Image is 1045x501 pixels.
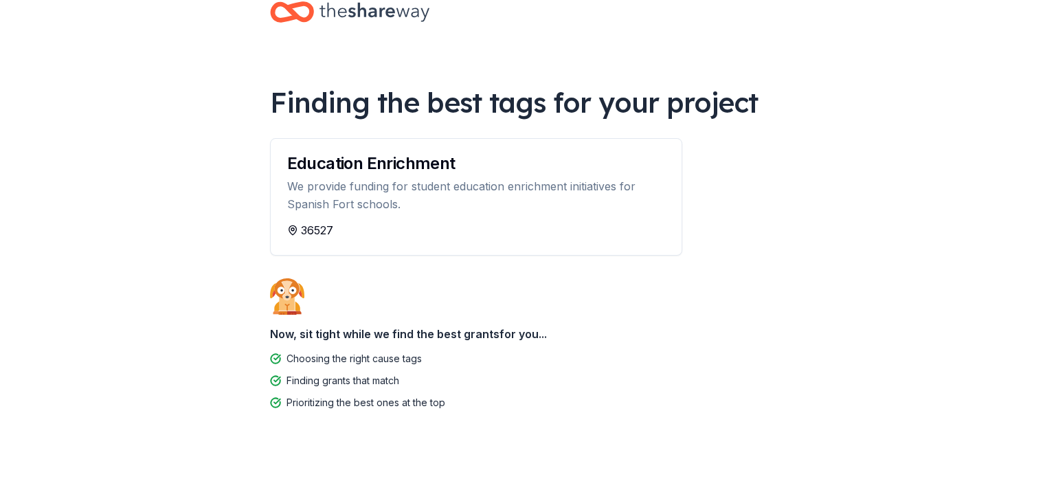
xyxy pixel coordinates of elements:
div: Now, sit tight while we find the best grants for you... [270,320,776,348]
div: Finding the best tags for your project [270,83,776,122]
div: 36527 [287,222,665,238]
div: We provide funding for student education enrichment initiatives for Spanish Fort schools. [287,177,665,214]
div: Choosing the right cause tags [286,350,422,367]
img: Dog waiting patiently [270,278,304,315]
div: Prioritizing the best ones at the top [286,394,445,411]
div: Finding grants that match [286,372,399,389]
div: Education Enrichment [287,155,665,172]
